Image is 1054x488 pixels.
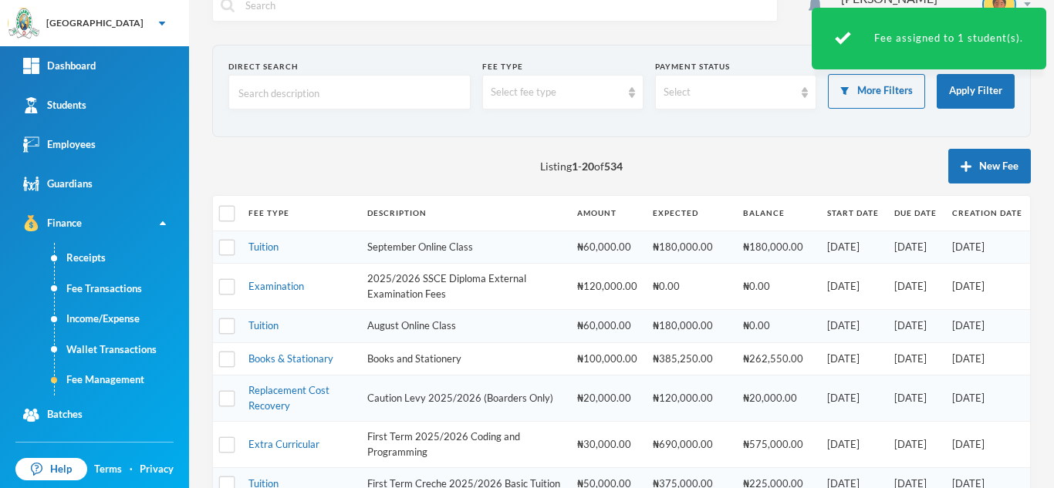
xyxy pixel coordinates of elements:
[735,342,819,375] td: ₦262,550.00
[735,231,819,264] td: ₦180,000.00
[55,243,189,274] a: Receipts
[23,97,86,113] div: Students
[360,310,569,343] td: August Online Class
[944,375,1030,422] td: [DATE]
[248,438,319,450] a: Extra Curricular
[360,264,569,310] td: 2025/2026 SSCE Diploma External Examination Fees
[248,319,279,332] a: Tuition
[735,375,819,422] td: ₦20,000.00
[130,462,133,477] div: ·
[944,231,1030,264] td: [DATE]
[645,375,735,422] td: ₦120,000.00
[23,58,96,74] div: Dashboard
[23,136,96,153] div: Employees
[645,264,735,310] td: ₦0.00
[645,196,735,231] th: Expected
[645,422,735,468] td: ₦690,000.00
[55,335,189,365] a: Wallet Transactions
[55,274,189,305] a: Fee Transactions
[887,422,944,468] td: [DATE]
[569,231,645,264] td: ₦60,000.00
[55,365,189,395] a: Fee Management
[887,231,944,264] td: [DATE]
[944,342,1030,375] td: [DATE]
[664,85,794,100] div: Select
[237,76,462,110] input: Search description
[819,422,887,468] td: [DATE]
[569,422,645,468] td: ₦30,000.00
[948,149,1031,183] button: New Fee
[482,61,644,72] div: Fee type
[944,422,1030,468] td: [DATE]
[944,196,1030,231] th: Creation Date
[944,310,1030,343] td: [DATE]
[735,264,819,310] td: ₦0.00
[735,310,819,343] td: ₦0.00
[887,196,944,231] th: Due Date
[887,310,944,343] td: [DATE]
[819,342,887,375] td: [DATE]
[937,74,1015,109] button: Apply Filter
[582,160,594,173] b: 20
[887,264,944,310] td: [DATE]
[241,196,360,231] th: Fee Type
[645,231,735,264] td: ₦180,000.00
[23,176,93,192] div: Guardians
[360,342,569,375] td: Books and Stationery
[248,241,279,253] a: Tuition
[8,8,39,39] img: logo
[645,310,735,343] td: ₦180,000.00
[55,304,189,335] a: Income/Expense
[569,375,645,422] td: ₦20,000.00
[645,342,735,375] td: ₦385,250.00
[491,85,621,100] div: Select fee type
[572,160,578,173] b: 1
[944,264,1030,310] td: [DATE]
[819,231,887,264] td: [DATE]
[887,375,944,422] td: [DATE]
[23,215,82,231] div: Finance
[540,158,623,174] span: Listing - of
[887,342,944,375] td: [DATE]
[735,422,819,468] td: ₦575,000.00
[655,61,816,72] div: Payment Status
[248,280,304,292] a: Examination
[15,458,87,481] a: Help
[360,375,569,422] td: Caution Levy 2025/2026 (Boarders Only)
[360,196,569,231] th: Description
[569,310,645,343] td: ₦60,000.00
[94,462,122,477] a: Terms
[248,384,329,412] a: Replacement Cost Recovery
[46,16,144,30] div: [GEOGRAPHIC_DATA]
[819,375,887,422] td: [DATE]
[228,61,471,72] div: Direct Search
[819,310,887,343] td: [DATE]
[819,196,887,231] th: Start Date
[828,74,925,109] button: More Filters
[569,264,645,310] td: ₦120,000.00
[23,407,83,423] div: Batches
[360,231,569,264] td: September Online Class
[569,342,645,375] td: ₦100,000.00
[604,160,623,173] b: 534
[140,462,174,477] a: Privacy
[569,196,645,231] th: Amount
[248,352,333,365] a: Books & Stationary
[812,8,1046,69] div: Fee assigned to 1 student(s).
[735,196,819,231] th: Balance
[819,264,887,310] td: [DATE]
[360,422,569,468] td: First Term 2025/2026 Coding and Programming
